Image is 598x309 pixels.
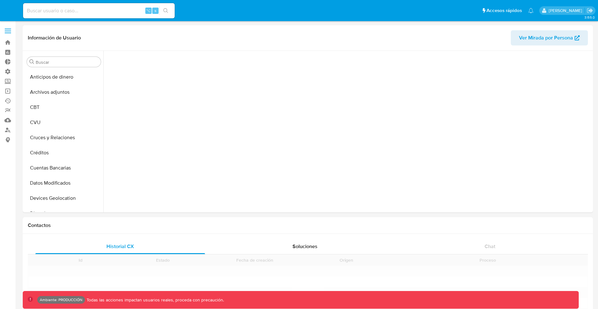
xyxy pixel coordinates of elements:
button: Datos Modificados [24,175,103,191]
button: Cruces y Relaciones [24,130,103,145]
span: Accesos rápidos [486,7,522,14]
span: Historial CX [106,243,134,250]
button: Devices Geolocation [24,191,103,206]
span: ⌥ [146,8,151,14]
h1: Contactos [28,222,588,229]
input: Buscar [36,59,98,65]
button: Ver Mirada por Persona [511,30,588,45]
button: Cuentas Bancarias [24,160,103,175]
span: s [154,8,156,14]
button: Anticipos de dinero [24,69,103,85]
button: CVU [24,115,103,130]
button: Buscar [29,59,34,64]
button: search-icon [159,6,172,15]
span: Ver Mirada por Persona [519,30,573,45]
button: Direcciones [24,206,103,221]
p: juan.jsosa@mercadolibre.com.co [549,8,584,14]
span: Soluciones [293,243,317,250]
button: Créditos [24,145,103,160]
a: Notificaciones [528,8,534,13]
span: Chat [485,243,495,250]
button: Archivos adjuntos [24,85,103,100]
a: Salir [587,7,593,14]
p: Ambiente: PRODUCCIÓN [40,299,82,301]
h1: Información de Usuario [28,35,81,41]
p: Todas las acciones impactan usuarios reales, proceda con precaución. [85,297,224,303]
input: Buscar usuario o caso... [23,7,175,15]
button: CBT [24,100,103,115]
